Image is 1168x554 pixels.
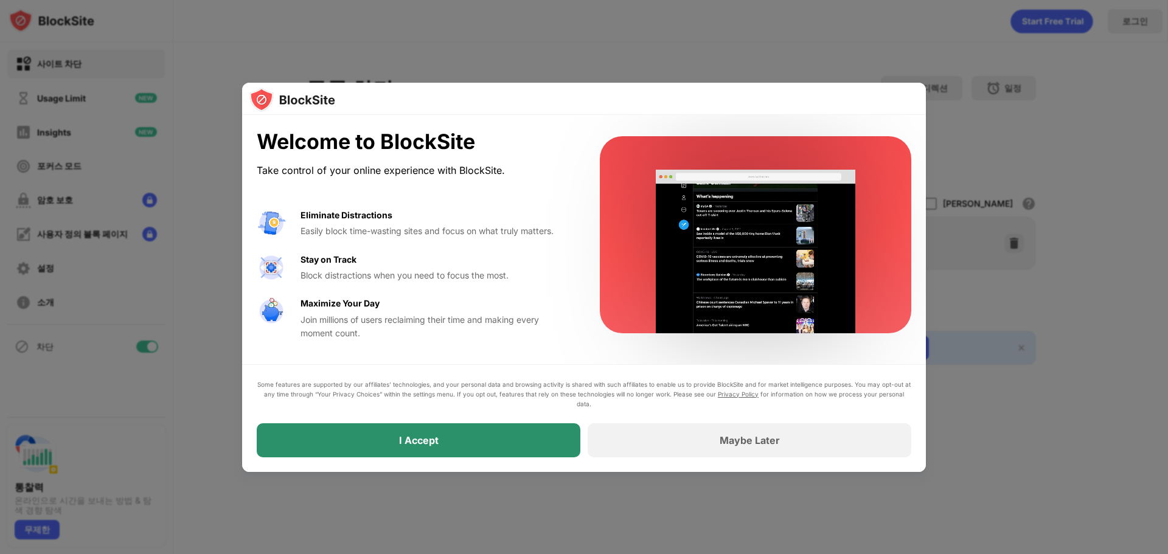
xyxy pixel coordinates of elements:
div: Welcome to BlockSite [257,130,571,154]
div: Some features are supported by our affiliates’ technologies, and your personal data and browsing ... [257,379,911,409]
img: logo-blocksite.svg [249,88,335,112]
img: value-avoid-distractions.svg [257,209,286,238]
div: Block distractions when you need to focus the most. [301,269,571,282]
div: Maximize Your Day [301,297,380,310]
img: value-focus.svg [257,253,286,282]
img: value-safe-time.svg [257,297,286,326]
div: Stay on Track [301,253,356,266]
div: Eliminate Distractions [301,209,392,222]
div: Easily block time-wasting sites and focus on what truly matters. [301,224,571,238]
div: I Accept [399,434,439,446]
a: Privacy Policy [718,390,759,398]
div: Take control of your online experience with BlockSite. [257,162,571,179]
div: Join millions of users reclaiming their time and making every moment count. [301,313,571,341]
div: Maybe Later [720,434,780,446]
